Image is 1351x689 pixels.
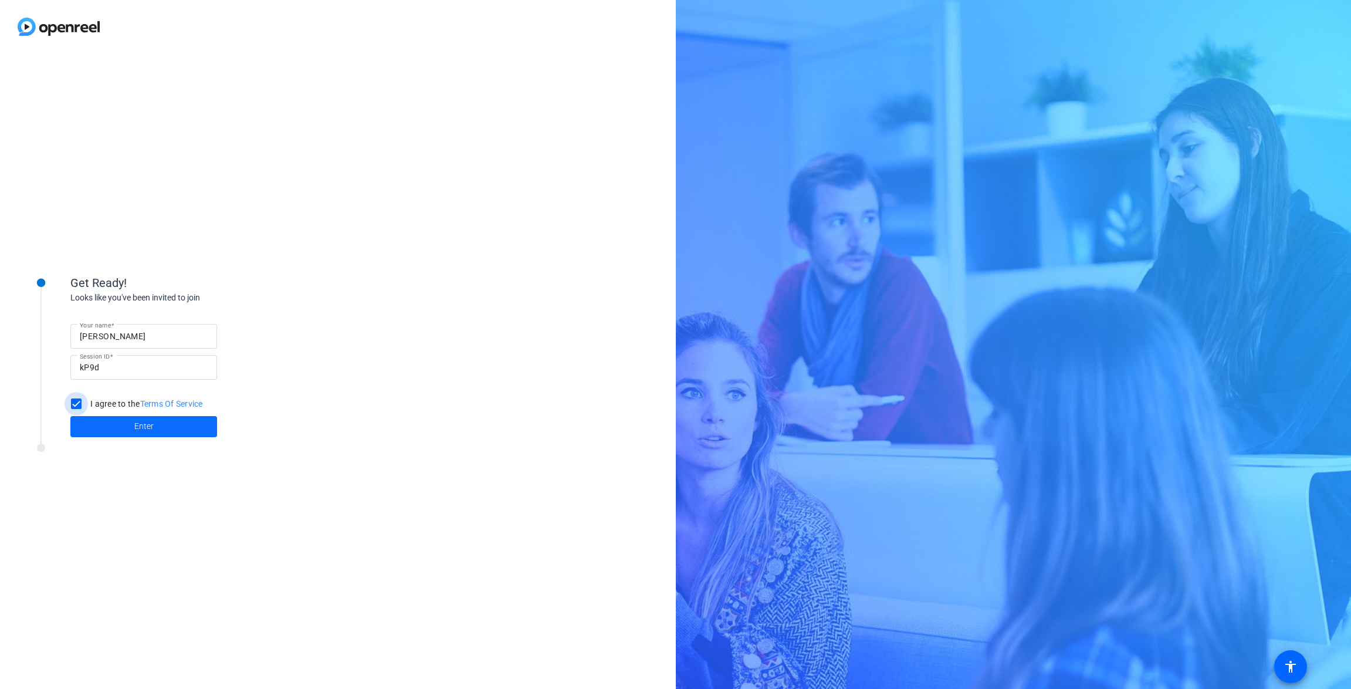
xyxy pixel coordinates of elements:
[134,420,154,433] span: Enter
[88,398,203,410] label: I agree to the
[1284,660,1298,674] mat-icon: accessibility
[70,292,305,304] div: Looks like you've been invited to join
[140,399,203,408] a: Terms Of Service
[80,353,110,360] mat-label: Session ID
[70,416,217,437] button: Enter
[70,274,305,292] div: Get Ready!
[80,322,111,329] mat-label: Your name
